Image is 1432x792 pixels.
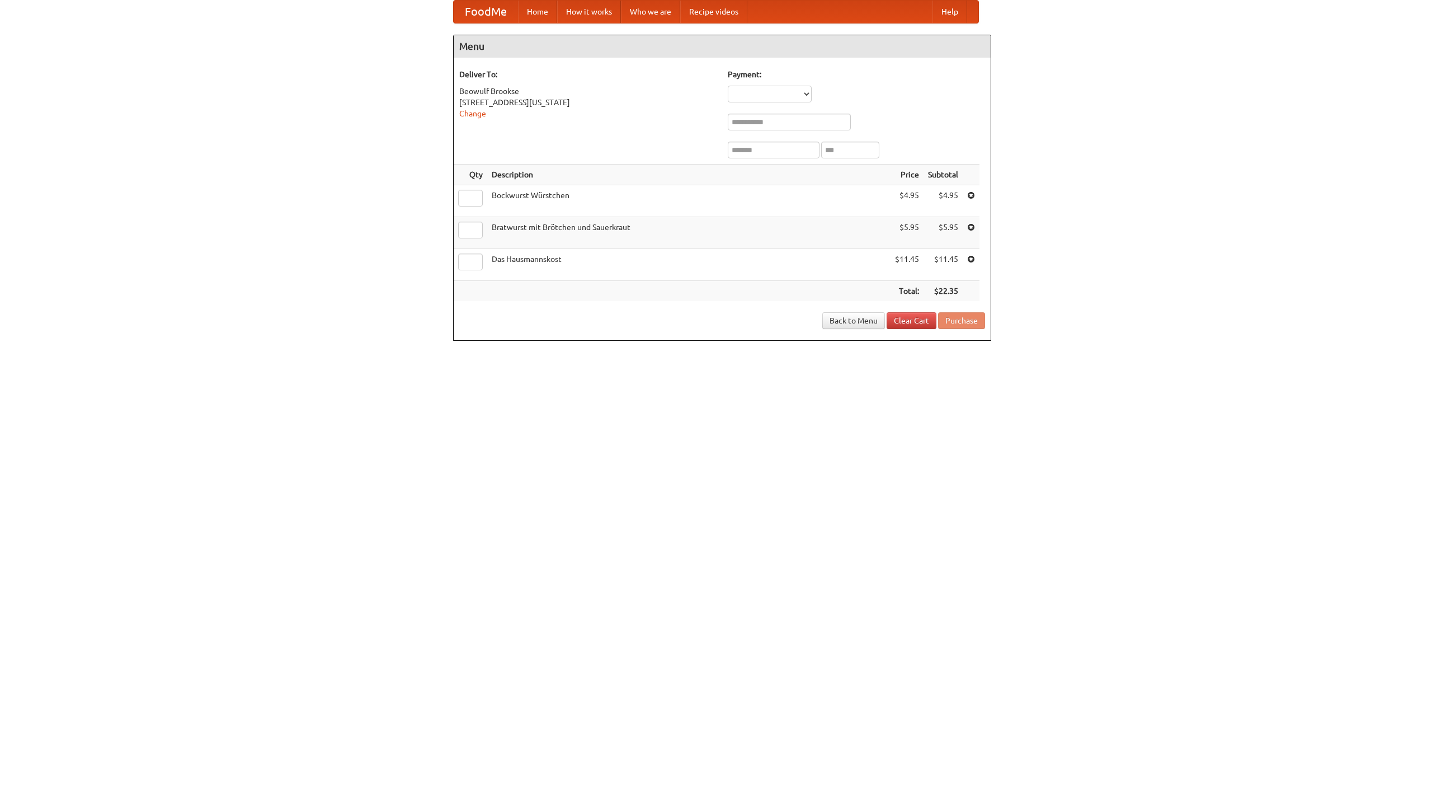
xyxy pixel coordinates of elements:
[454,165,487,185] th: Qty
[728,69,985,80] h5: Payment:
[459,86,717,97] div: Beowulf Brookse
[487,249,891,281] td: Das Hausmannskost
[924,185,963,217] td: $4.95
[891,165,924,185] th: Price
[459,97,717,108] div: [STREET_ADDRESS][US_STATE]
[924,249,963,281] td: $11.45
[518,1,557,23] a: Home
[938,312,985,329] button: Purchase
[891,249,924,281] td: $11.45
[621,1,680,23] a: Who we are
[680,1,747,23] a: Recipe videos
[924,165,963,185] th: Subtotal
[454,35,991,58] h4: Menu
[891,185,924,217] td: $4.95
[891,281,924,302] th: Total:
[487,217,891,249] td: Bratwurst mit Brötchen und Sauerkraut
[924,281,963,302] th: $22.35
[924,217,963,249] td: $5.95
[891,217,924,249] td: $5.95
[459,69,717,80] h5: Deliver To:
[487,165,891,185] th: Description
[459,109,486,118] a: Change
[454,1,518,23] a: FoodMe
[487,185,891,217] td: Bockwurst Würstchen
[822,312,885,329] a: Back to Menu
[887,312,936,329] a: Clear Cart
[932,1,967,23] a: Help
[557,1,621,23] a: How it works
